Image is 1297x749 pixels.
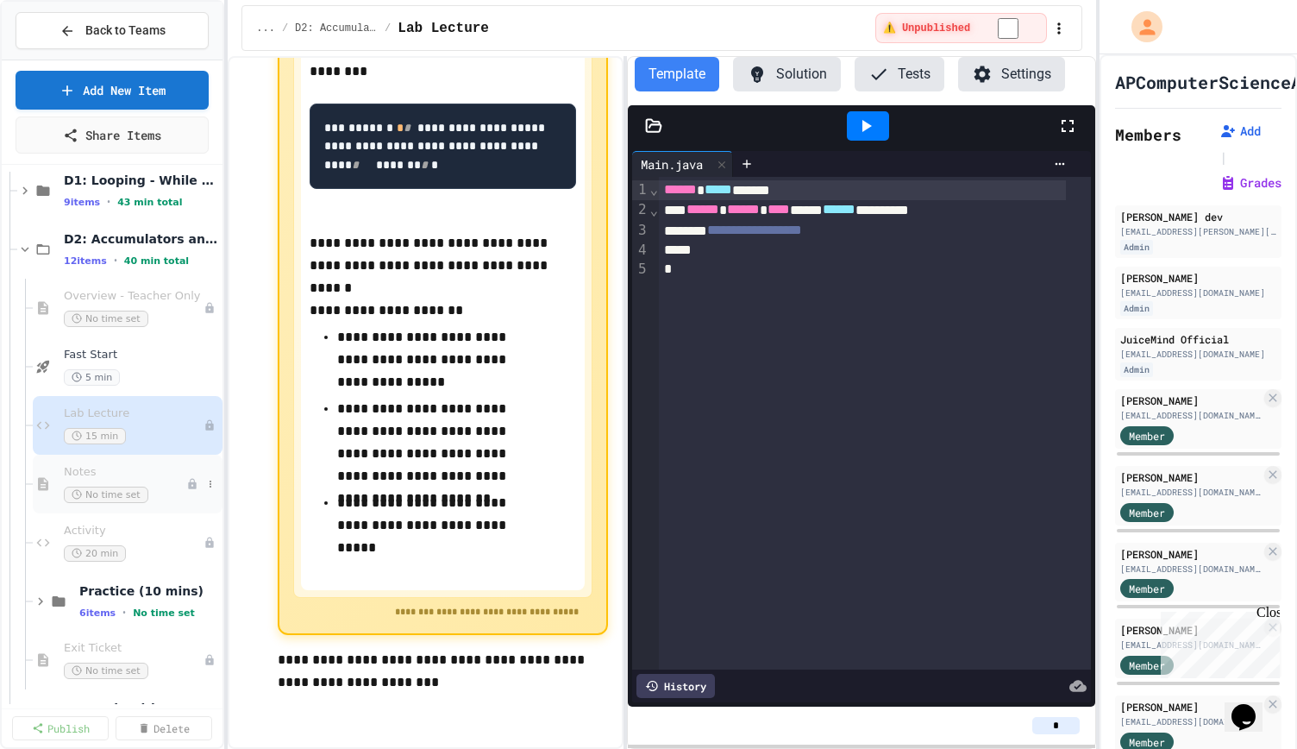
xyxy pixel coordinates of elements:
div: ⚠️ Students cannot see this content! Click the toggle to publish it and make it visible to your c... [874,13,1048,44]
span: • [107,195,110,209]
span: No time set [64,663,148,679]
button: More options [202,475,219,493]
span: Member [1129,581,1165,596]
span: / [385,22,391,35]
span: No time set [133,607,195,619]
span: 15 min [64,428,126,444]
div: [EMAIL_ADDRESS][DOMAIN_NAME] [1120,348,1276,361]
span: 9 items [64,197,100,208]
span: ⚠️ Unpublished [882,21,971,35]
span: 5 min [64,369,120,386]
span: 43 min total [117,197,182,208]
div: Admin [1120,240,1153,255]
div: Unpublished [186,478,198,490]
span: • [122,606,126,620]
div: [EMAIL_ADDRESS][PERSON_NAME][DOMAIN_NAME] [1120,225,1276,238]
span: Lab Lecture [398,18,489,39]
div: Main.java [632,151,733,177]
div: Admin [1120,362,1153,377]
span: ... [256,22,275,35]
div: [PERSON_NAME] [1120,699,1261,714]
div: Unpublished [204,537,216,549]
span: Activity [64,524,204,538]
span: Overview - Teacher Only [64,289,204,304]
div: 5 [632,260,649,279]
div: [PERSON_NAME] [1120,469,1261,485]
div: [EMAIL_ADDRESS][DOMAIN_NAME] [1120,286,1276,299]
button: Add [1219,123,1261,140]
div: Chat with us now!Close [7,7,119,110]
button: Tests [855,57,944,91]
button: Solution [733,57,841,91]
span: Practice (10 mins) [79,583,219,599]
iframe: chat widget [1225,680,1280,732]
a: Delete [116,716,212,740]
div: [PERSON_NAME] [1120,393,1261,408]
div: Admin [1120,301,1153,316]
span: 20 min [64,545,126,562]
div: [EMAIL_ADDRESS][DOMAIN_NAME] [1120,486,1261,499]
span: Fast Start [64,348,219,362]
span: • [114,254,117,267]
div: 4 [632,241,649,260]
div: [PERSON_NAME] [1120,546,1261,562]
div: [EMAIL_ADDRESS][DOMAIN_NAME] [1120,409,1261,422]
span: Member [1129,428,1165,444]
button: Settings [958,57,1065,91]
button: Template [635,57,719,91]
div: [PERSON_NAME] dev [1120,209,1276,224]
button: Grades [1219,174,1281,192]
div: Unpublished [204,302,216,314]
div: [EMAIL_ADDRESS][DOMAIN_NAME] [1120,715,1261,728]
span: D3-4: Algorithms on Strings [64,701,219,716]
div: Unpublished [204,654,216,666]
span: No time set [64,487,148,503]
div: History [636,674,715,698]
span: D2: Accumulators and Summation [295,22,378,35]
span: 40 min total [124,255,189,267]
div: [PERSON_NAME] [1120,270,1276,286]
h2: Members [1115,123,1181,147]
span: D1: Looping - While Loops [64,173,219,188]
div: 2 [632,200,649,220]
span: Member [1129,505,1165,520]
a: Add New Item [16,71,209,110]
div: My Account [1113,7,1167,47]
span: D2: Accumulators and Summation [64,231,219,247]
div: Main.java [632,155,711,173]
div: 1 [632,180,649,200]
span: 12 items [64,255,107,267]
div: [EMAIL_ADDRESS][DOMAIN_NAME] [1120,563,1261,576]
span: No time set [64,311,148,327]
span: Lab Lecture [64,406,204,421]
span: / [282,22,288,35]
span: Back to Teams [85,22,166,40]
span: Fold line [649,202,660,218]
div: Unpublished [204,419,216,431]
span: Exit Ticket [64,641,204,656]
span: 6 items [79,607,116,619]
span: Member [1129,658,1165,673]
iframe: chat widget [1154,605,1280,678]
input: publish toggle [977,18,1040,39]
div: [EMAIL_ADDRESS][DOMAIN_NAME] [1120,639,1261,651]
span: Notes [64,465,186,480]
a: Publish [12,716,109,740]
div: 3 [632,221,649,241]
div: JuiceMind Official [1120,331,1276,347]
a: Share Items [16,116,209,154]
span: Fold line [649,181,660,198]
div: [PERSON_NAME] [1120,622,1261,638]
span: | [1219,147,1228,167]
button: Back to Teams [16,12,209,49]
